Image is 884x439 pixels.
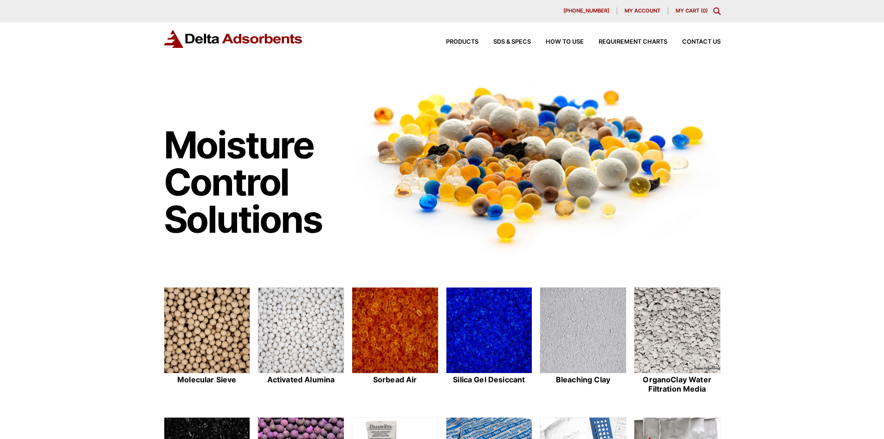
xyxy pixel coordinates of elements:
a: Bleaching Clay [540,287,626,395]
a: Silica Gel Desiccant [446,287,533,395]
span: [PHONE_NUMBER] [563,8,609,13]
a: Requirement Charts [584,39,667,45]
h2: Bleaching Clay [540,375,626,384]
img: Image [352,70,721,257]
span: Requirement Charts [599,39,667,45]
h2: Activated Alumina [258,375,344,384]
span: My account [625,8,660,13]
a: SDS & SPECS [478,39,531,45]
h2: Silica Gel Desiccant [446,375,533,384]
h2: Sorbead Air [352,375,439,384]
a: OrganoClay Water Filtration Media [634,287,721,395]
a: My Cart (0) [676,7,708,14]
h2: OrganoClay Water Filtration Media [634,375,721,393]
div: Toggle Modal Content [713,7,721,15]
span: Products [446,39,478,45]
h2: Molecular Sieve [164,375,251,384]
a: Products [431,39,478,45]
a: Molecular Sieve [164,287,251,395]
a: [PHONE_NUMBER] [556,7,617,15]
a: Contact Us [667,39,721,45]
a: Activated Alumina [258,287,344,395]
span: SDS & SPECS [493,39,531,45]
span: How to Use [546,39,584,45]
h1: Moisture Control Solutions [164,126,343,238]
a: Sorbead Air [352,287,439,395]
a: How to Use [531,39,584,45]
span: 0 [703,7,706,14]
a: My account [617,7,668,15]
span: Contact Us [682,39,721,45]
img: Delta Adsorbents [164,30,303,48]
